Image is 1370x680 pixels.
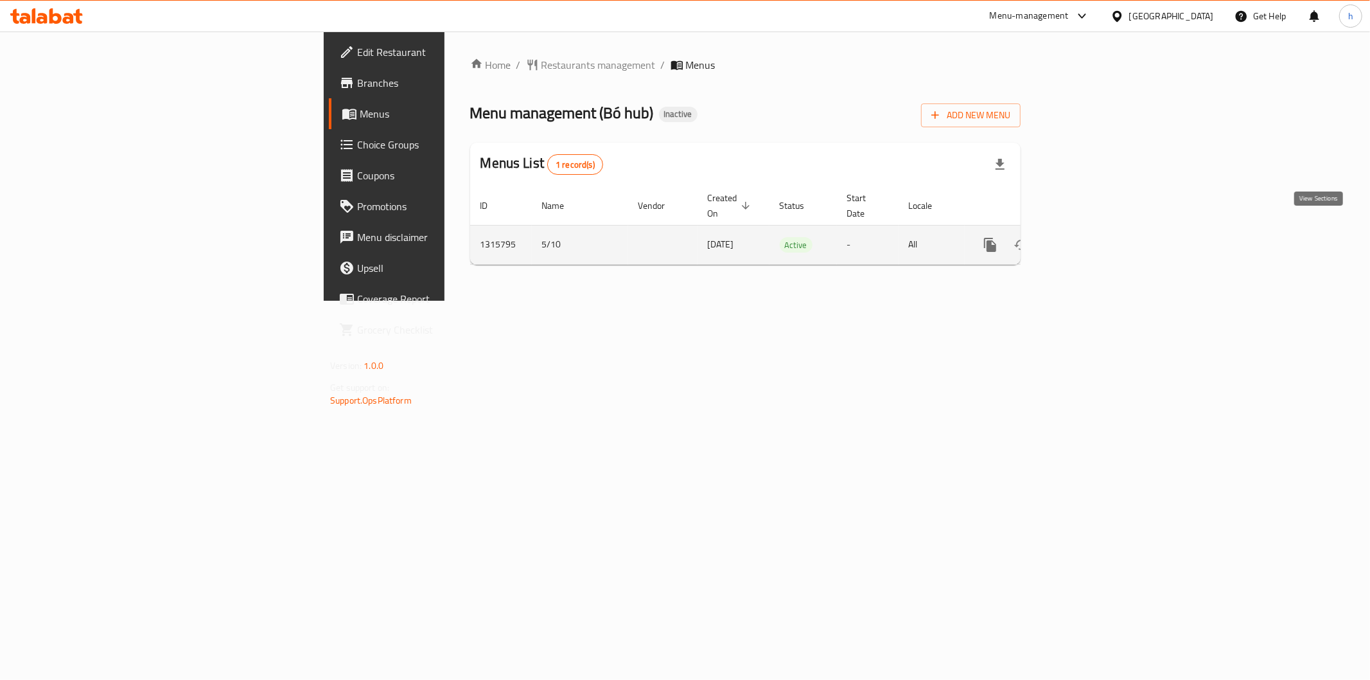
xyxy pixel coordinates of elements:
a: Edit Restaurant [329,37,552,67]
span: Edit Restaurant [357,44,542,60]
nav: breadcrumb [470,57,1021,73]
table: enhanced table [470,186,1109,265]
span: Coupons [357,168,542,183]
span: Menus [360,106,542,121]
a: Grocery Checklist [329,314,552,345]
a: Support.OpsPlatform [330,392,412,409]
div: Menu-management [990,8,1069,24]
td: All [899,225,965,264]
span: Status [780,198,821,213]
span: Promotions [357,199,542,214]
span: Active [780,238,812,253]
td: 5/10 [532,225,628,264]
div: Active [780,237,812,253]
button: Change Status [1006,229,1037,260]
span: Version: [330,357,362,374]
span: Inactive [659,109,698,120]
a: Upsell [329,253,552,283]
div: Export file [985,149,1015,180]
a: Menus [329,98,552,129]
span: Created On [708,190,754,221]
a: Coupons [329,160,552,191]
button: more [975,229,1006,260]
span: Upsell [357,260,542,276]
th: Actions [965,186,1109,226]
span: Menu disclaimer [357,229,542,245]
a: Branches [329,67,552,98]
span: Add New Menu [931,107,1010,123]
span: Restaurants management [541,57,656,73]
span: Choice Groups [357,137,542,152]
h2: Menus List [480,154,603,175]
span: Locale [909,198,949,213]
span: Grocery Checklist [357,322,542,337]
td: - [837,225,899,264]
span: Start Date [847,190,883,221]
span: Coverage Report [357,291,542,307]
div: Inactive [659,107,698,122]
span: [DATE] [708,236,734,253]
a: Choice Groups [329,129,552,160]
li: / [661,57,665,73]
span: Branches [357,75,542,91]
span: Menus [686,57,716,73]
div: Total records count [547,154,603,175]
a: Menu disclaimer [329,222,552,253]
a: Promotions [329,191,552,222]
span: Get support on: [330,379,389,396]
span: 1.0.0 [364,357,383,374]
div: [GEOGRAPHIC_DATA] [1129,9,1214,23]
a: Restaurants management [526,57,656,73]
span: Vendor [638,198,682,213]
span: h [1348,9,1353,23]
a: Coverage Report [329,283,552,314]
span: ID [480,198,505,213]
span: Name [542,198,581,213]
span: 1 record(s) [548,159,602,171]
span: Menu management ( Bó hub ) [470,98,654,127]
button: Add New Menu [921,103,1021,127]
